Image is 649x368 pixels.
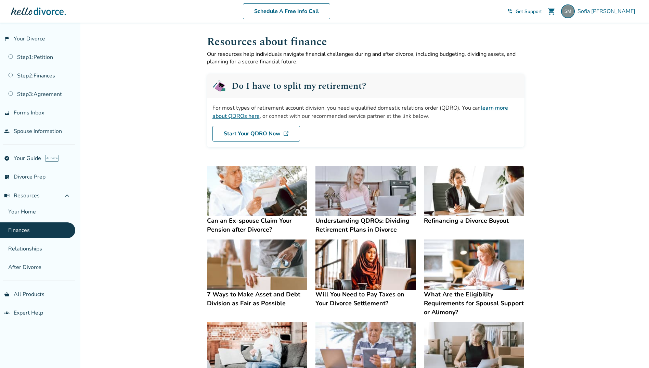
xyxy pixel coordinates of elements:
a: Will You Need to Pay Taxes on Your Divorce Settlement?Will You Need to Pay Taxes on Your Divorce ... [315,240,416,308]
img: What Are the Eligibility Requirements for Spousal Support or Alimony? [424,240,524,290]
p: Our resources help individuals navigate financial challenges during and after divorce, including ... [207,50,524,65]
img: Refinancing a Divorce Buyout [424,166,524,217]
img: Can an Ex-spouse Claim Your Pension after Divorce? [207,166,307,217]
a: Schedule A Free Info Call [243,3,330,19]
span: flag_2 [4,36,10,41]
span: shopping_basket [4,292,10,297]
img: Will You Need to Pay Taxes on Your Divorce Settlement? [315,240,416,290]
span: AI beta [45,155,59,162]
span: groups [4,310,10,316]
span: phone_in_talk [507,9,513,14]
h4: Can an Ex-spouse Claim Your Pension after Divorce? [207,216,307,234]
span: inbox [4,110,10,115]
span: people [4,128,10,134]
span: explore [4,156,10,161]
span: Get Support [516,8,542,15]
a: 7 Ways to Make Asset and Debt Division as Fair as Possible7 Ways to Make Asset and Debt Division ... [207,240,307,308]
span: Sofia [PERSON_NAME] [577,8,638,15]
h4: 7 Ways to Make Asset and Debt Division as Fair as Possible [207,290,307,308]
h2: Do I have to split my retirement? [232,82,366,90]
span: Resources [4,192,40,199]
a: phone_in_talkGet Support [507,8,542,15]
img: Understanding QDROs: Dividing Retirement Plans in Divorce [315,166,416,217]
a: Understanding QDROs: Dividing Retirement Plans in DivorceUnderstanding QDROs: Dividing Retirement... [315,166,416,234]
span: menu_book [4,193,10,198]
img: DL [283,131,289,136]
span: list_alt_check [4,174,10,180]
iframe: Chat Widget [615,335,649,368]
img: 7 Ways to Make Asset and Debt Division as Fair as Possible [207,240,307,290]
span: shopping_cart [547,7,556,15]
h4: Will You Need to Pay Taxes on Your Divorce Settlement? [315,290,416,308]
a: Start Your QDRO Now [212,126,300,142]
h4: What Are the Eligibility Requirements for Spousal Support or Alimony? [424,290,524,317]
h1: Resources about finance [207,34,524,50]
a: Can an Ex-spouse Claim Your Pension after Divorce?Can an Ex-spouse Claim Your Pension after Divorce? [207,166,307,234]
img: sofia.smith1166@gmail.com [561,4,575,18]
span: expand_less [63,192,71,200]
div: For most types of retirement account division, you need a qualified domestic relations order (QDR... [212,104,519,120]
h4: Refinancing a Divorce Buyout [424,216,524,225]
img: QDRO [212,79,226,93]
span: Forms Inbox [14,109,44,116]
h4: Understanding QDROs: Dividing Retirement Plans in Divorce [315,216,416,234]
a: Refinancing a Divorce BuyoutRefinancing a Divorce Buyout [424,166,524,225]
a: What Are the Eligibility Requirements for Spousal Support or Alimony?What Are the Eligibility Req... [424,240,524,317]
